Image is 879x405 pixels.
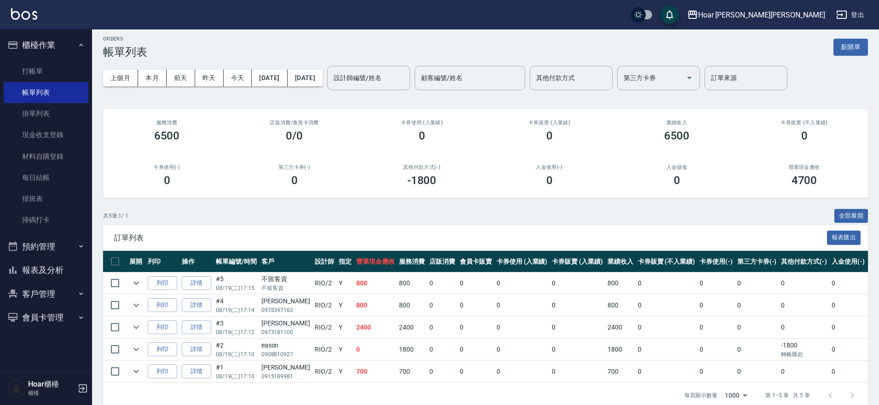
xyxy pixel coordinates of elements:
[779,361,829,382] td: 0
[114,233,827,243] span: 訂單列表
[457,317,494,338] td: 0
[336,295,354,316] td: Y
[336,361,354,382] td: Y
[829,339,867,360] td: 0
[457,272,494,294] td: 0
[664,129,690,142] h3: 6500
[427,361,457,382] td: 0
[683,6,829,24] button: Hoar [PERSON_NAME][PERSON_NAME]
[216,306,257,314] p: 08/19 (二) 17:14
[336,317,354,338] td: Y
[397,295,427,316] td: 800
[216,350,257,359] p: 08/19 (二) 17:10
[660,6,679,24] button: save
[369,120,474,126] h2: 卡券使用 (入業績)
[261,363,310,372] div: [PERSON_NAME]
[261,296,310,306] div: [PERSON_NAME]
[457,361,494,382] td: 0
[312,295,336,316] td: RIO /2
[354,251,397,272] th: 營業現金應收
[261,372,310,381] p: 0915189981
[4,103,88,124] a: 掛單列表
[214,339,259,360] td: #2
[127,251,145,272] th: 展開
[549,339,605,360] td: 0
[216,328,257,336] p: 08/19 (二) 17:12
[129,320,143,334] button: expand row
[697,272,735,294] td: 0
[457,251,494,272] th: 會員卡販賣
[735,317,779,338] td: 0
[497,164,602,170] h2: 入金使用(-)
[779,295,829,316] td: 0
[148,364,177,379] button: 列印
[214,295,259,316] td: #4
[427,339,457,360] td: 0
[195,69,224,87] button: 昨天
[494,295,550,316] td: 0
[291,174,298,187] h3: 0
[457,295,494,316] td: 0
[129,276,143,290] button: expand row
[288,69,323,87] button: [DATE]
[261,284,310,292] p: 不留客資
[312,339,336,360] td: RIO /2
[28,389,75,397] p: 櫃檯
[735,361,779,382] td: 0
[636,339,697,360] td: 0
[114,164,220,170] h2: 卡券使用(-)
[312,272,336,294] td: RIO /2
[833,39,868,56] button: 新開單
[494,251,550,272] th: 卡券使用 (入業績)
[397,251,427,272] th: 服務消費
[369,164,474,170] h2: 其他付款方式(-)
[138,69,167,87] button: 本月
[354,272,397,294] td: 800
[427,295,457,316] td: 0
[829,361,867,382] td: 0
[354,361,397,382] td: 700
[4,282,88,306] button: 客戶管理
[182,276,211,290] a: 詳情
[549,295,605,316] td: 0
[697,251,735,272] th: 卡券使用(-)
[833,42,868,51] a: 新開單
[752,164,857,170] h2: 營業現金應收
[494,317,550,338] td: 0
[735,295,779,316] td: 0
[427,272,457,294] td: 0
[605,251,636,272] th: 業績收入
[829,272,867,294] td: 0
[407,174,437,187] h3: -1800
[779,317,829,338] td: 0
[636,251,697,272] th: 卡券販賣 (不入業績)
[829,317,867,338] td: 0
[697,361,735,382] td: 0
[427,317,457,338] td: 0
[546,129,553,142] h3: 0
[697,295,735,316] td: 0
[252,69,287,87] button: [DATE]
[549,251,605,272] th: 卡券販賣 (入業績)
[216,372,257,381] p: 08/19 (二) 17:10
[624,120,729,126] h2: 業績收入
[549,361,605,382] td: 0
[779,339,829,360] td: -1800
[182,320,211,335] a: 詳情
[336,339,354,360] td: Y
[261,350,310,359] p: 0908810927
[636,317,697,338] td: 0
[624,164,729,170] h2: 入金儲值
[148,298,177,312] button: 列印
[261,306,310,314] p: 0978397162
[4,235,88,259] button: 預約管理
[834,209,868,223] button: 全部展開
[697,317,735,338] td: 0
[242,164,347,170] h2: 第三方卡券(-)
[4,209,88,231] a: 掃碼打卡
[494,339,550,360] td: 0
[697,339,735,360] td: 0
[4,33,88,57] button: 櫃檯作業
[103,36,147,42] h2: ORDERS
[164,174,170,187] h3: 0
